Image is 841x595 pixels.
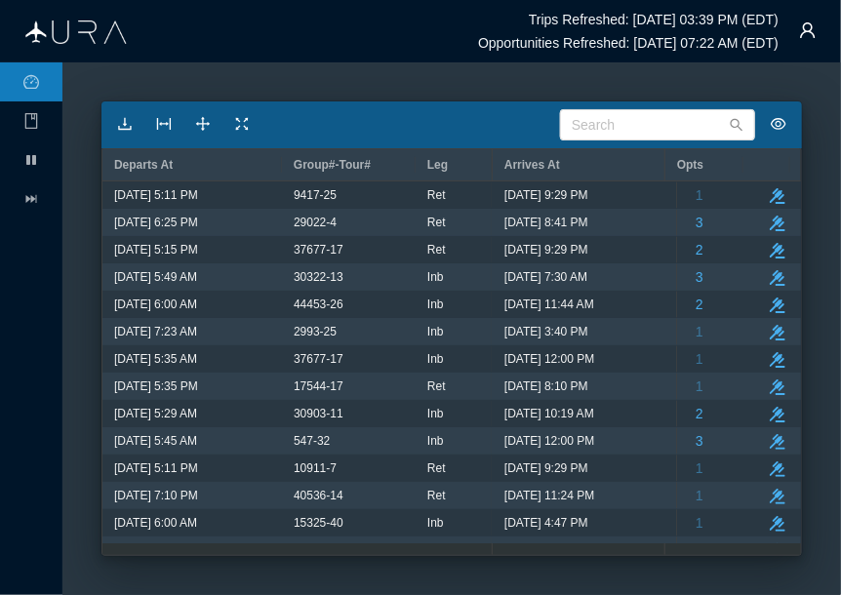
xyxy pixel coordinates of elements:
[696,319,703,344] span: 1
[504,346,594,372] span: [DATE] 12:00 PM
[696,483,703,508] span: 1
[114,158,173,172] span: Departs At
[677,158,703,172] span: Opts
[696,292,703,317] span: 2
[504,158,560,172] span: Arrives At
[294,210,337,235] span: 29022-4
[696,510,703,535] span: 1
[688,237,711,262] button: 2
[114,483,198,508] span: [DATE] 7:10 PM
[114,510,197,535] span: [DATE] 6:00 AM
[688,483,711,508] button: 1
[688,346,711,372] button: 1
[294,374,343,399] span: 17544-17
[504,264,587,290] span: [DATE] 7:30 AM
[427,428,444,454] span: Inb
[504,428,594,454] span: [DATE] 12:00 PM
[504,401,594,426] span: [DATE] 10:19 AM
[114,264,197,290] span: [DATE] 5:49 AM
[187,109,219,140] button: icon: drag
[294,158,371,172] span: Group#-Tour#
[696,264,703,290] span: 3
[427,510,444,535] span: Inb
[504,456,588,481] span: [DATE] 9:29 PM
[114,182,198,208] span: [DATE] 5:11 PM
[688,456,711,481] button: 1
[23,191,39,207] i: icon: fast-forward
[427,374,446,399] span: Ret
[427,346,444,372] span: Inb
[427,210,446,235] span: Ret
[23,113,39,129] i: icon: book
[696,537,703,563] span: 3
[696,210,703,235] span: 3
[504,483,594,508] span: [DATE] 11:24 PM
[688,401,711,426] button: 2
[688,374,711,399] button: 1
[294,237,343,262] span: 37677-17
[114,537,198,563] span: [DATE] 5:00 PM
[504,537,594,563] span: [DATE] 11:07 PM
[114,374,198,399] span: [DATE] 5:35 PM
[688,264,711,290] button: 3
[427,264,444,290] span: Inb
[427,319,444,344] span: Inb
[294,182,337,208] span: 9417-25
[427,537,446,563] span: Ret
[294,456,337,481] span: 10911-7
[294,537,337,563] span: 33005-3
[730,118,743,132] i: icon: search
[696,428,703,454] span: 3
[148,109,180,140] button: icon: column-width
[696,401,703,426] span: 2
[427,182,446,208] span: Ret
[688,210,711,235] button: 3
[114,292,197,317] span: [DATE] 6:00 AM
[114,428,197,454] span: [DATE] 5:45 AM
[696,374,703,399] span: 1
[427,456,446,481] span: Ret
[427,483,446,508] span: Ret
[427,158,448,172] span: Leg
[427,401,444,426] span: Inb
[504,182,588,208] span: [DATE] 9:29 PM
[529,12,779,27] h6: Trips Refreshed: [DATE] 03:39 PM (EDT)
[696,237,703,262] span: 2
[688,182,711,208] button: 1
[294,483,343,508] span: 40536-14
[427,292,444,317] span: Inb
[294,428,330,454] span: 547-32
[688,319,711,344] button: 1
[504,510,588,535] span: [DATE] 4:47 PM
[114,346,197,372] span: [DATE] 5:35 AM
[114,237,198,262] span: [DATE] 5:15 PM
[427,237,446,262] span: Ret
[788,11,827,50] button: icon: user
[696,346,703,372] span: 1
[763,109,794,140] button: icon: eye
[294,510,343,535] span: 15325-40
[294,401,343,426] span: 30903-11
[504,374,588,399] span: [DATE] 8:10 PM
[504,319,588,344] span: [DATE] 3:40 PM
[25,20,127,44] img: Aura Logo
[504,210,588,235] span: [DATE] 8:41 PM
[294,319,337,344] span: 2993-25
[688,428,711,454] button: 3
[696,182,703,208] span: 1
[109,109,140,140] button: icon: download
[688,537,711,563] button: 3
[114,456,198,481] span: [DATE] 5:11 PM
[696,456,703,481] span: 1
[294,264,343,290] span: 30322-13
[114,210,198,235] span: [DATE] 6:25 PM
[294,346,343,372] span: 37677-17
[114,319,197,344] span: [DATE] 7:23 AM
[114,401,197,426] span: [DATE] 5:29 AM
[23,74,39,90] i: icon: dashboard
[226,109,258,140] button: icon: fullscreen
[688,510,711,535] button: 1
[688,292,711,317] button: 2
[294,292,343,317] span: 44453-26
[478,35,779,51] h6: Opportunities Refreshed: [DATE] 07:22 AM (EDT)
